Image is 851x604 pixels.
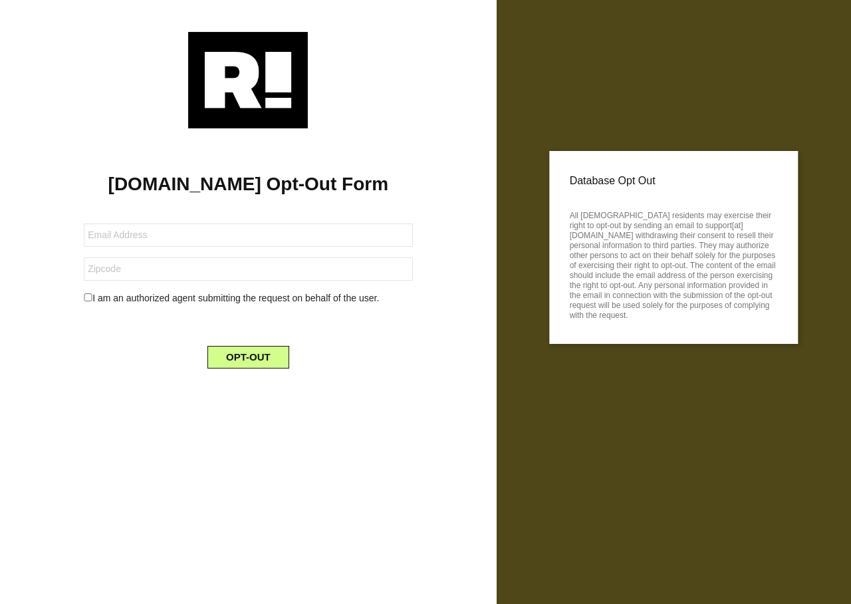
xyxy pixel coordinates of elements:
input: Email Address [84,224,412,247]
button: OPT-OUT [207,346,289,369]
p: All [DEMOGRAPHIC_DATA] residents may exercise their right to opt-out by sending an email to suppo... [570,207,778,321]
h1: [DOMAIN_NAME] Opt-Out Form [20,173,477,196]
p: Database Opt Out [570,171,778,191]
img: Retention.com [188,32,308,128]
div: I am an authorized agent submitting the request on behalf of the user. [74,291,422,305]
input: Zipcode [84,257,412,281]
